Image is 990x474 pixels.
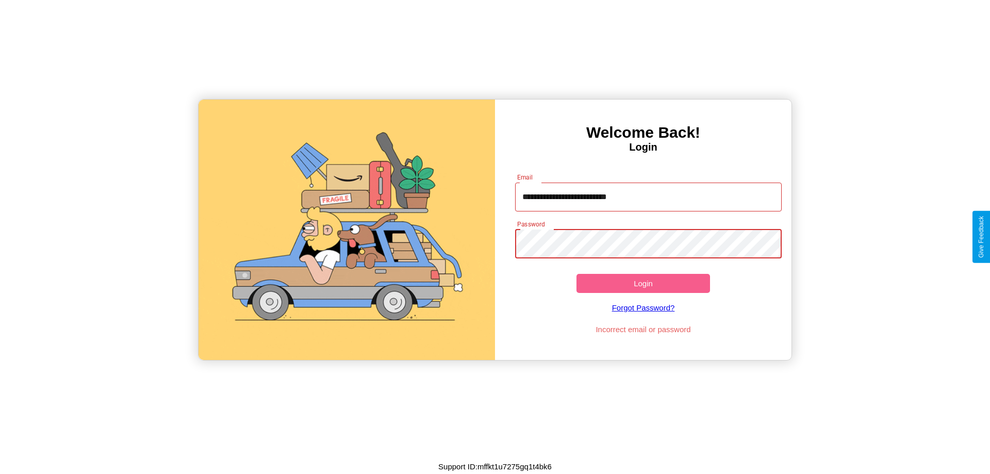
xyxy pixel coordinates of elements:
[495,124,791,141] h3: Welcome Back!
[978,216,985,258] div: Give Feedback
[510,322,777,336] p: Incorrect email or password
[438,460,552,473] p: Support ID: mffkt1u7275gq1t4bk6
[517,173,533,182] label: Email
[517,220,544,228] label: Password
[510,293,777,322] a: Forgot Password?
[495,141,791,153] h4: Login
[199,100,495,360] img: gif
[576,274,710,293] button: Login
